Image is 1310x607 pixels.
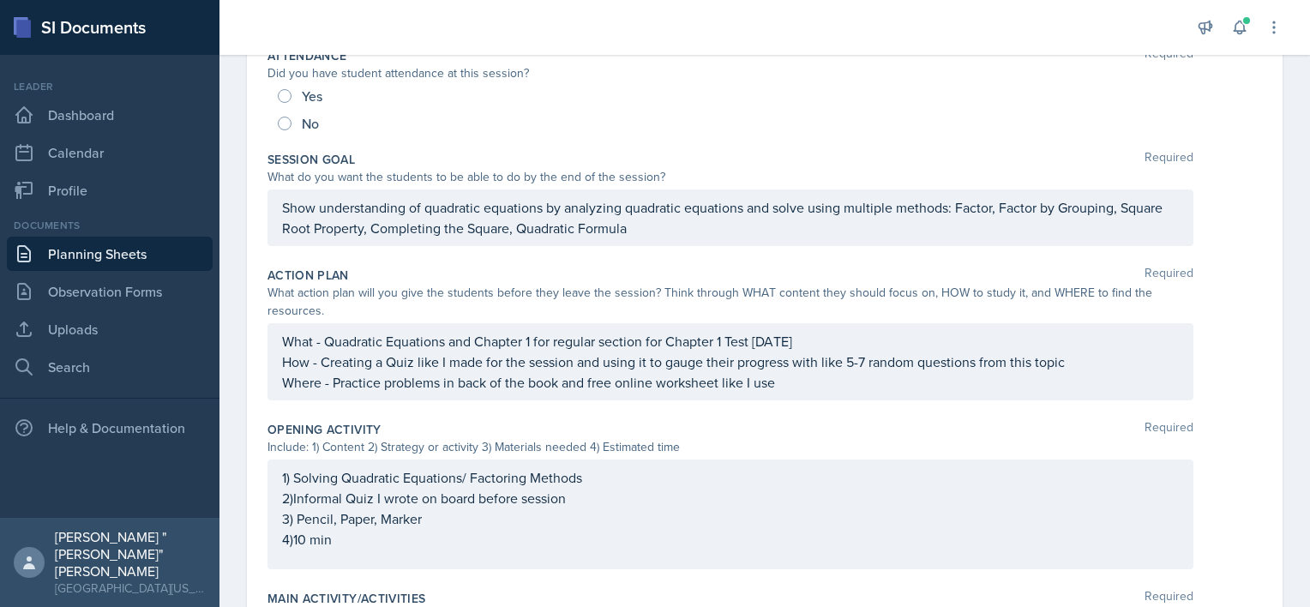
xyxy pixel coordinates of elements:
p: Show understanding of quadratic equations by analyzing quadratic equations and solve using multip... [282,197,1179,238]
a: Search [7,350,213,384]
a: Dashboard [7,98,213,132]
div: What do you want the students to be able to do by the end of the session? [267,168,1193,186]
div: Documents [7,218,213,233]
p: 4)10 min [282,529,1179,550]
span: Yes [302,87,322,105]
a: Uploads [7,312,213,346]
a: Profile [7,173,213,207]
div: Did you have student attendance at this session? [267,64,1193,82]
div: Include: 1) Content 2) Strategy or activity 3) Materials needed 4) Estimated time [267,438,1193,456]
p: 3) Pencil, Paper, Marker [282,508,1179,529]
span: Required [1145,267,1193,284]
a: Planning Sheets [7,237,213,271]
label: Action Plan [267,267,349,284]
label: Session Goal [267,151,355,168]
div: What action plan will you give the students before they leave the session? Think through WHAT con... [267,284,1193,320]
span: Required [1145,590,1193,607]
span: Required [1145,151,1193,168]
span: Required [1145,47,1193,64]
div: [PERSON_NAME] "[PERSON_NAME]" [PERSON_NAME] [55,528,206,580]
a: Calendar [7,135,213,170]
span: No [302,115,319,132]
p: What - Quadratic Equations and Chapter 1 for regular section for Chapter 1 Test [DATE] [282,331,1179,352]
div: [GEOGRAPHIC_DATA][US_STATE] in [GEOGRAPHIC_DATA] [55,580,206,597]
label: Opening Activity [267,421,382,438]
p: 1) Solving Quadratic Equations/ Factoring Methods [282,467,1179,488]
label: Attendance [267,47,347,64]
label: Main Activity/Activities [267,590,425,607]
span: Required [1145,421,1193,438]
div: Help & Documentation [7,411,213,445]
p: 2)Informal Quiz I wrote on board before session [282,488,1179,508]
p: How - Creating a Quiz like I made for the session and using it to gauge their progress with like ... [282,352,1179,372]
a: Observation Forms [7,274,213,309]
p: Where - Practice problems in back of the book and free online worksheet like I use [282,372,1179,393]
div: Leader [7,79,213,94]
